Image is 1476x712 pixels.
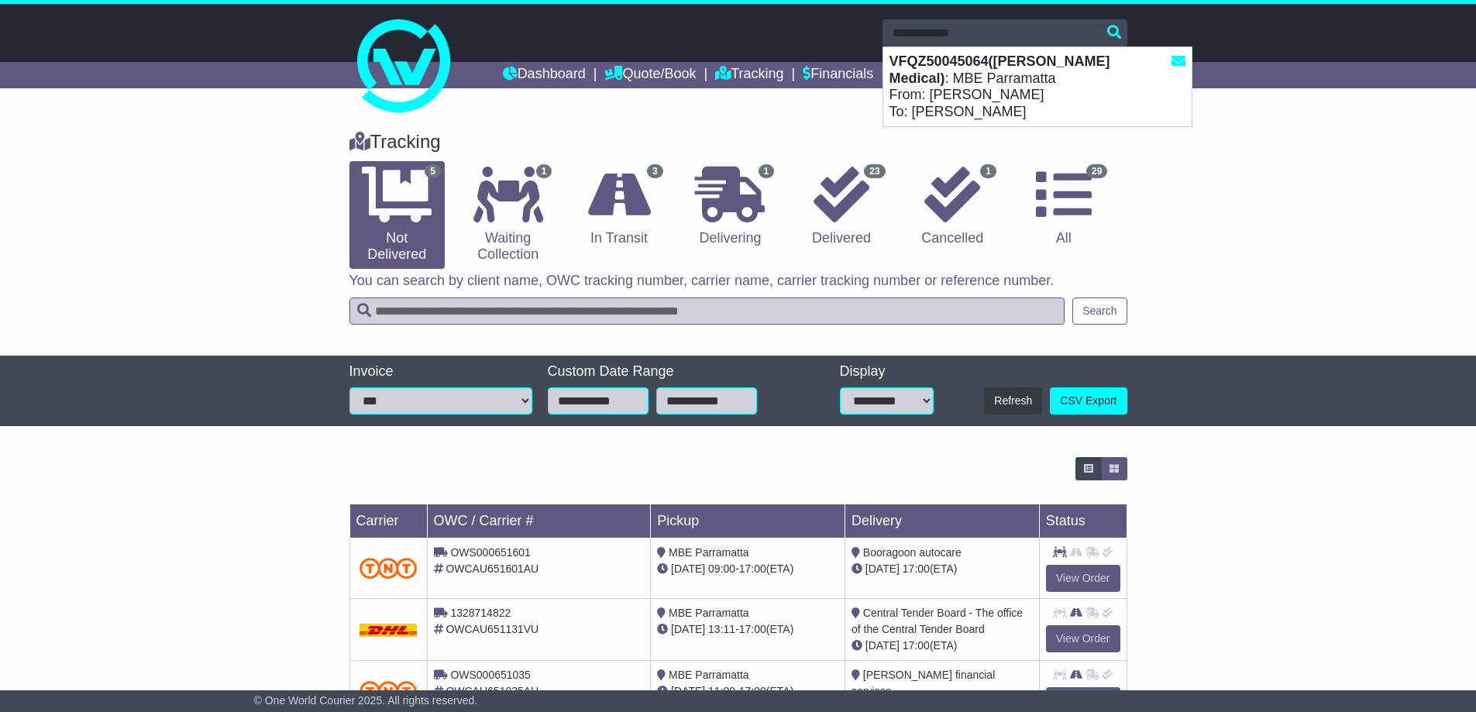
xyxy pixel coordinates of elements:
a: 23 Delivered [793,161,889,253]
td: Carrier [349,504,427,538]
span: 13:11 [708,623,735,635]
span: 1 [536,164,552,178]
span: [DATE] [865,562,900,575]
div: - (ETA) [657,621,838,638]
td: OWC / Carrier # [427,504,651,538]
td: Delivery [845,504,1039,538]
a: 1 Delivering [683,161,778,253]
span: OWCAU651601AU [446,562,538,575]
p: You can search by client name, OWC tracking number, carrier name, carrier tracking number or refe... [349,273,1127,290]
span: 17:00 [903,562,930,575]
div: (ETA) [852,638,1033,654]
a: View Order [1046,565,1120,592]
span: 1 [980,164,996,178]
a: Quote/Book [604,62,696,88]
span: 1328714822 [450,607,511,619]
img: TNT_Domestic.png [360,681,418,702]
span: 17:00 [739,685,766,697]
div: Tracking [342,131,1135,153]
div: - (ETA) [657,561,838,577]
span: 1 [759,164,775,178]
span: OWS000651601 [450,546,531,559]
a: 3 In Transit [571,161,666,253]
span: 09:00 [708,562,735,575]
a: 1 Cancelled [905,161,1000,253]
a: 5 Not Delivered [349,161,445,269]
span: [DATE] [865,639,900,652]
span: OWS000651035 [450,669,531,681]
a: CSV Export [1050,387,1127,414]
span: OWCAU651035AU [446,685,538,697]
span: [DATE] [671,562,705,575]
span: 23 [864,164,885,178]
span: Central Tender Board - The office of the Central Tender Board [852,607,1023,635]
a: Tracking [715,62,783,88]
td: Pickup [651,504,845,538]
a: Dashboard [503,62,586,88]
img: TNT_Domestic.png [360,558,418,579]
button: Refresh [984,387,1042,414]
td: Status [1039,504,1127,538]
span: 5 [425,164,441,178]
div: - (ETA) [657,683,838,700]
span: 17:00 [903,639,930,652]
a: 1 Waiting Collection [460,161,556,269]
div: Custom Date Range [548,363,796,380]
span: MBE Parramatta [669,546,748,559]
a: 29 All [1016,161,1111,253]
span: MBE Parramatta [669,607,748,619]
span: Booragoon autocare [863,546,962,559]
a: Financials [803,62,873,88]
button: Search [1072,298,1127,325]
span: [DATE] [671,623,705,635]
div: Display [840,363,934,380]
span: MBE Parramatta [669,669,748,681]
div: (ETA) [852,561,1033,577]
span: [PERSON_NAME] financial services [852,669,995,697]
span: 11:09 [708,685,735,697]
div: Invoice [349,363,532,380]
div: : MBE Parramatta From: [PERSON_NAME] To: [PERSON_NAME] [883,47,1192,126]
span: 29 [1086,164,1107,178]
span: 17:00 [739,623,766,635]
span: 3 [647,164,663,178]
span: © One World Courier 2025. All rights reserved. [254,694,478,707]
a: View Order [1046,625,1120,652]
span: 17:00 [739,562,766,575]
span: [DATE] [671,685,705,697]
strong: VFQZ50045064([PERSON_NAME] Medical) [889,53,1110,86]
span: OWCAU651131VU [446,623,538,635]
img: DHL.png [360,624,418,636]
